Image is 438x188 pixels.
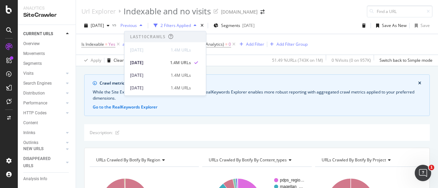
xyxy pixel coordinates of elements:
div: Overview [23,40,40,47]
span: Previous [118,23,137,28]
a: Movements [23,50,71,57]
span: 2025 Oct. 1st [91,23,104,28]
a: Segments [23,60,71,67]
span: Is Indexable [81,41,104,47]
div: Apply [91,57,101,63]
span: Yes [108,40,115,49]
div: times [199,22,205,29]
div: Search Engines [23,80,52,87]
div: Save As New [382,23,407,28]
h4: URLs Crawled By Botify By content_types [207,155,305,165]
span: URLs Crawled By Botify By project [322,157,386,163]
div: [DATE] [242,23,255,28]
div: Segments [23,60,42,67]
a: Content [23,119,71,127]
span: = [225,41,228,47]
div: 1.4M URLs [171,85,191,91]
span: URLs Crawled By Botify By content_types [209,157,287,163]
iframe: Intercom live chat [415,165,431,181]
div: and [123,41,130,47]
a: CURRENT URLS [23,30,64,38]
a: NEW URLS [23,145,64,153]
div: 51.49 % URLs ( 743K on 1M ) [272,57,323,63]
div: CURRENT URLS [23,30,53,38]
div: Analysis Info [23,175,47,183]
span: URLs Crawled By Botify By region [96,157,160,163]
span: 1 [429,165,434,170]
a: Overview [23,40,71,47]
div: Save [421,23,430,28]
div: DISAPPEARED URLS [23,155,58,170]
text: pdps_regio… [280,178,304,183]
div: Switch back to Simple mode [379,57,433,63]
button: Save [412,20,430,31]
div: 0 % Visits ( 0 on 957K ) [332,57,371,63]
div: Add Filter [246,41,264,47]
div: SiteCrawler [23,11,70,19]
div: 1.4M URLs [170,59,191,66]
div: Indexable and no visits [124,5,211,17]
div: 1.4M URLs [171,47,191,53]
h4: URLs Crawled By Botify By project [320,155,418,165]
div: NEW URLS [23,145,43,153]
h4: URLs Crawled By Botify By region [95,155,193,165]
button: Go to the RealKeywords Explorer [93,104,157,110]
div: Distribution [23,90,45,97]
input: Find a URL [367,5,433,17]
button: Save As New [373,20,407,31]
a: DISAPPEARED URLS [23,155,64,170]
a: Url Explorer [81,8,116,15]
button: Add Filter [237,40,264,48]
a: Outlinks [23,139,64,146]
div: HTTP Codes [23,110,47,117]
div: Movements [23,50,45,57]
div: 2 Filters Applied [160,23,191,28]
button: [DATE] [81,20,112,31]
button: 2 Filters Applied [151,20,199,31]
button: Switch back to Simple mode [377,55,433,66]
div: Add Filter Group [276,41,308,47]
div: Last 10 Crawls [130,34,166,40]
div: Clear [114,57,124,63]
div: [DATE] [130,59,166,66]
div: Crawl metrics are now in the RealKeywords Explorer [100,80,418,86]
div: [DATE] [130,72,167,78]
span: = [105,41,107,47]
div: Analytics [23,5,70,11]
a: Distribution [23,90,64,97]
div: [DATE] [130,47,167,53]
a: Inlinks [23,129,64,136]
div: Content [23,119,38,127]
a: Performance [23,100,64,107]
button: Previous [118,20,145,31]
div: Performance [23,100,47,107]
div: info banner [84,74,430,116]
div: 1.4M URLs [171,72,191,78]
div: arrow-right-arrow-left [260,10,265,14]
div: Description: [90,130,113,135]
span: Segments [221,23,240,28]
button: Segments[DATE] [211,20,257,31]
a: Visits [23,70,64,77]
a: Search Engines [23,80,64,87]
div: Visits [23,70,34,77]
button: and [123,41,130,47]
span: 0 [229,40,231,49]
div: [DOMAIN_NAME] [221,9,258,15]
button: Add Filter Group [267,40,308,48]
button: close banner [416,79,423,88]
a: HTTP Codes [23,110,64,117]
button: Clear [104,55,124,66]
div: [DATE] [130,85,167,91]
a: Analysis Info [23,175,71,183]
div: While the Site Explorer provides crawl metrics by URL, the RealKeywords Explorer enables more rob... [93,89,421,101]
div: Outlinks [23,139,38,146]
span: vs [112,22,118,28]
div: Inlinks [23,129,35,136]
button: Apply [81,55,101,66]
